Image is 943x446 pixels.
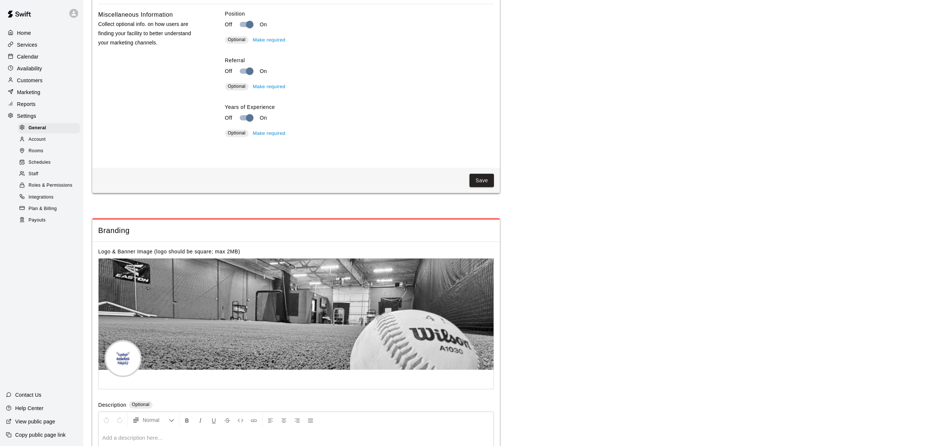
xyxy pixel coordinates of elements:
[18,214,83,226] a: Payouts
[251,34,287,46] button: Make required
[6,39,77,50] a: Services
[291,413,303,427] button: Right Align
[18,169,83,180] a: Staff
[278,413,290,427] button: Center Align
[100,413,113,427] button: Undo
[18,204,80,214] div: Plan & Billing
[225,10,494,17] label: Position
[17,29,31,37] p: Home
[251,128,287,139] button: Make required
[18,146,80,156] div: Rooms
[225,103,494,111] label: Years of Experience
[98,226,494,236] span: Branding
[17,41,37,49] p: Services
[225,57,494,64] label: Referral
[6,99,77,110] a: Reports
[18,122,83,134] a: General
[260,67,267,75] p: On
[143,416,169,424] span: Normal
[260,114,267,122] p: On
[225,67,232,75] p: Off
[29,136,46,143] span: Account
[18,203,83,214] a: Plan & Billing
[6,27,77,39] a: Home
[234,413,247,427] button: Insert Code
[260,21,267,29] p: On
[18,123,80,133] div: General
[6,63,77,74] a: Availability
[304,413,317,427] button: Justify Align
[15,405,43,412] p: Help Center
[15,391,41,399] p: Contact Us
[15,418,55,425] p: View public page
[225,21,232,29] p: Off
[264,413,277,427] button: Left Align
[18,180,80,191] div: Roles & Permissions
[29,217,46,224] span: Payouts
[17,65,42,72] p: Availability
[29,205,57,213] span: Plan & Billing
[98,20,201,48] p: Collect optional info. on how users are finding your facility to better understand your marketing...
[113,413,126,427] button: Redo
[29,159,51,166] span: Schedules
[18,192,80,203] div: Integrations
[6,110,77,122] a: Settings
[29,194,54,201] span: Integrations
[29,182,72,189] span: Roles & Permissions
[18,157,80,168] div: Schedules
[6,87,77,98] a: Marketing
[228,130,246,136] span: Optional
[98,10,173,20] h6: Miscellaneous Information
[6,75,77,86] a: Customers
[225,114,232,122] p: Off
[181,413,193,427] button: Format Bold
[98,401,126,410] label: Description
[132,402,150,407] span: Optional
[18,169,80,179] div: Staff
[251,81,287,93] button: Make required
[228,37,246,42] span: Optional
[18,192,83,203] a: Integrations
[18,134,83,145] a: Account
[194,413,207,427] button: Format Italics
[17,112,36,120] p: Settings
[17,100,36,108] p: Reports
[17,89,40,96] p: Marketing
[29,170,38,178] span: Staff
[98,249,240,254] label: Logo & Banner Image (logo should be square; max 2MB)
[228,84,246,89] span: Optional
[207,413,220,427] button: Format Underline
[29,147,43,155] span: Rooms
[6,51,77,62] a: Calendar
[17,77,43,84] p: Customers
[29,124,46,132] span: General
[129,413,177,427] button: Formatting Options
[15,431,66,439] p: Copy public page link
[17,53,39,60] p: Calendar
[18,157,83,169] a: Schedules
[18,134,80,145] div: Account
[18,180,83,192] a: Roles & Permissions
[18,146,83,157] a: Rooms
[248,413,260,427] button: Insert Link
[221,413,233,427] button: Format Strikethrough
[469,174,494,187] button: Save
[18,215,80,226] div: Payouts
